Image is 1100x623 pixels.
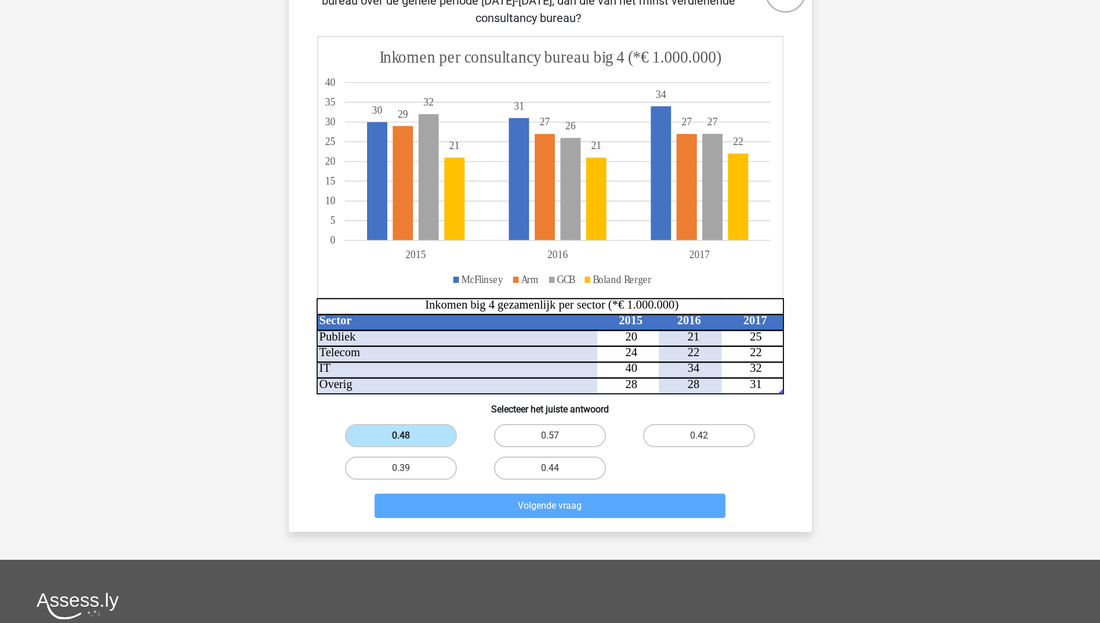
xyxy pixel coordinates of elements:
tspan: 22 [733,136,743,148]
label: 0.44 [494,457,606,480]
h6: Selecteer het juiste antwoord [307,394,793,415]
tspan: 25 [325,136,335,148]
tspan: 26 [565,119,576,132]
tspan: 31 [750,378,762,390]
label: 0.42 [643,424,755,447]
tspan: Inkomen big 4 gezamenlijk per sector (*€ 1.000.000) [425,298,678,311]
tspan: 2015 [619,314,642,327]
tspan: 31 [514,100,524,112]
tspan: 32 [750,362,762,375]
tspan: 10 [325,195,335,207]
tspan: 27 [707,116,717,128]
tspan: Inkomen per consultancy bureau big 4 (*€ 1.000.000) [379,47,721,67]
tspan: Arm [521,273,538,285]
tspan: 40 [325,76,335,88]
button: Volgende vraag [375,494,725,518]
tspan: 2017 [743,314,767,327]
tspan: 5 [330,215,335,227]
tspan: 22 [750,346,762,358]
label: 0.57 [494,424,606,447]
tspan: 35 [325,96,335,108]
tspan: 29 [398,108,408,120]
tspan: Sector [319,314,351,327]
tspan: 28 [625,378,637,390]
tspan: 30 [372,104,382,116]
tspan: Overig [319,378,352,391]
tspan: 34 [655,88,666,100]
tspan: 0 [330,234,335,247]
tspan: 21 [687,330,699,343]
tspan: GCB [557,273,575,285]
tspan: 30 [325,116,335,128]
tspan: 201520162017 [405,249,710,261]
tspan: Boland Rerger [593,273,651,285]
tspan: 32 [423,96,434,108]
label: 0.39 [345,457,457,480]
tspan: 28 [687,378,699,390]
tspan: 15 [325,175,335,187]
tspan: Telecom [319,346,360,358]
img: Assessly logo [37,592,119,620]
tspan: Publiek [319,330,355,343]
tspan: IT [319,362,331,375]
tspan: 40 [625,362,637,375]
tspan: 20 [325,155,335,168]
tspan: 20 [625,330,637,343]
label: 0.48 [345,424,457,447]
tspan: 2016 [677,314,700,327]
tspan: 2121 [449,140,601,152]
tspan: 22 [687,346,699,358]
tspan: McFlinsey [461,273,503,285]
tspan: 34 [687,362,699,375]
tspan: 25 [750,330,762,343]
tspan: 24 [625,346,637,358]
tspan: 2727 [539,116,691,128]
